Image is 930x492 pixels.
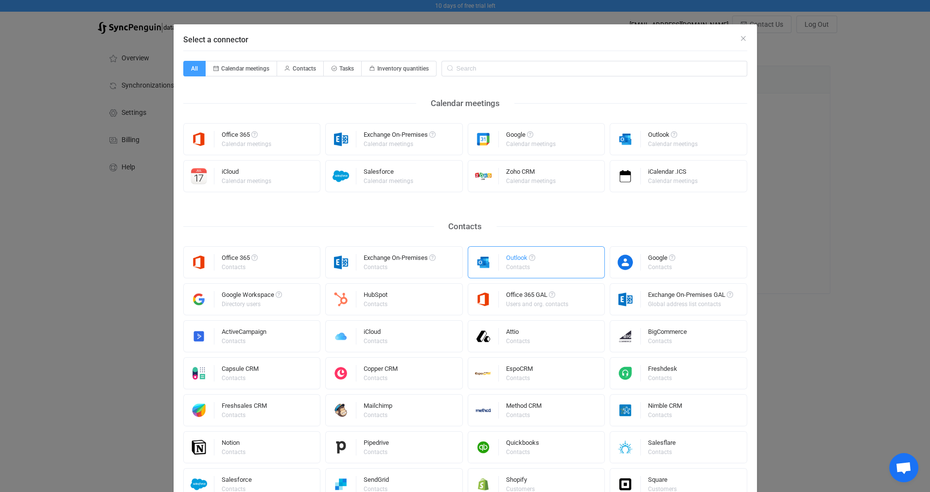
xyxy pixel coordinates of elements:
div: Contacts [648,375,676,381]
div: Copper CRM [364,365,398,375]
img: outlook.png [468,254,499,271]
button: Close [739,34,747,43]
img: capsule.png [184,365,214,382]
div: Google [648,255,675,264]
div: Office 365 GAL [506,292,570,301]
div: Contacts [648,338,685,344]
div: Zoho CRM [506,168,557,178]
div: Contacts [222,449,246,455]
div: Calendar meetings [222,178,271,184]
img: attio.png [468,328,499,345]
div: Contacts [222,486,250,492]
div: Exchange On-Premises [364,131,436,141]
img: salesflare.png [610,439,641,456]
div: Calendar meetings [506,178,556,184]
div: Outlook [506,255,535,264]
div: Google Workspace [222,292,282,301]
div: Contacts [506,375,531,381]
div: Calendar meetings [506,141,556,147]
img: microsoft365.png [184,254,214,271]
div: BigCommerce [648,328,687,338]
img: google.png [468,131,499,147]
div: Pipedrive [364,439,389,449]
img: hubspot.png [326,291,356,308]
img: espo-crm.png [468,365,499,382]
img: big-commerce.png [610,328,641,345]
div: Freshsales CRM [222,402,267,412]
div: HubSpot [364,292,389,301]
div: Contacts [506,338,530,344]
span: Select a connector [183,35,248,44]
img: microsoft365.png [184,131,214,147]
div: Customers [506,486,535,492]
div: Capsule CRM [222,365,259,375]
div: Shopify [506,476,536,486]
img: nimble.png [610,402,641,419]
div: Contacts [364,264,434,270]
div: Contacts [364,375,396,381]
div: EspoCRM [506,365,533,375]
div: Contacts [364,338,387,344]
div: Salesforce [222,476,252,486]
div: Contacts [222,412,265,418]
img: activecampaign.png [184,328,214,345]
img: icalendar.png [610,168,641,184]
div: Google [506,131,557,141]
div: Contacts [364,449,387,455]
div: Calendar meetings [364,141,434,147]
div: Notion [222,439,247,449]
div: Contacts [506,412,540,418]
div: Calendar meetings [648,178,698,184]
img: outlook.png [610,131,641,147]
div: ActiveCampaign [222,328,266,338]
div: SendGrid [364,476,389,486]
div: iCalendar .ICS [648,168,699,178]
div: Attio [506,328,531,338]
div: Contacts [506,264,534,270]
div: Office 365 [222,131,273,141]
div: Square [648,476,678,486]
img: exchange.png [326,131,356,147]
div: Exchange On-Premises GAL [648,292,733,301]
img: mailchimp.png [326,402,356,419]
img: methodcrm.png [468,402,499,419]
div: Contacts [364,301,387,307]
div: Calendar meetings [648,141,698,147]
div: Contacts [222,264,256,270]
div: Method CRM [506,402,542,412]
img: icloud.png [326,328,356,345]
img: salesforce.png [326,168,356,184]
input: Search [441,61,747,76]
img: google-contacts.png [610,254,641,271]
div: Contacts [434,219,496,234]
img: quickbooks.png [468,439,499,456]
img: copper.png [326,365,356,382]
div: iCloud [222,168,273,178]
div: Contacts [648,449,674,455]
div: Quickbooks [506,439,539,449]
div: iCloud [364,328,389,338]
div: Global address list contacts [648,301,732,307]
div: Calendar meetings [416,96,514,111]
div: Office 365 [222,255,258,264]
div: Exchange On-Premises [364,255,436,264]
img: freshdesk.png [610,365,641,382]
div: Open chat [889,453,918,482]
div: Calendar meetings [222,141,271,147]
div: Nimble CRM [648,402,682,412]
div: Directory users [222,301,281,307]
div: Contacts [364,486,387,492]
div: Contacts [364,412,391,418]
img: pipedrive.png [326,439,356,456]
img: icloud-calendar.png [184,168,214,184]
div: Mailchimp [364,402,392,412]
div: Salesforce [364,168,415,178]
img: microsoft365.png [468,291,499,308]
div: Customers [648,486,677,492]
div: Salesflare [648,439,676,449]
div: Freshdesk [648,365,677,375]
img: google-workspace.png [184,291,214,308]
div: Contacts [648,412,681,418]
img: zoho-crm.png [468,168,499,184]
div: Users and org. contacts [506,301,568,307]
